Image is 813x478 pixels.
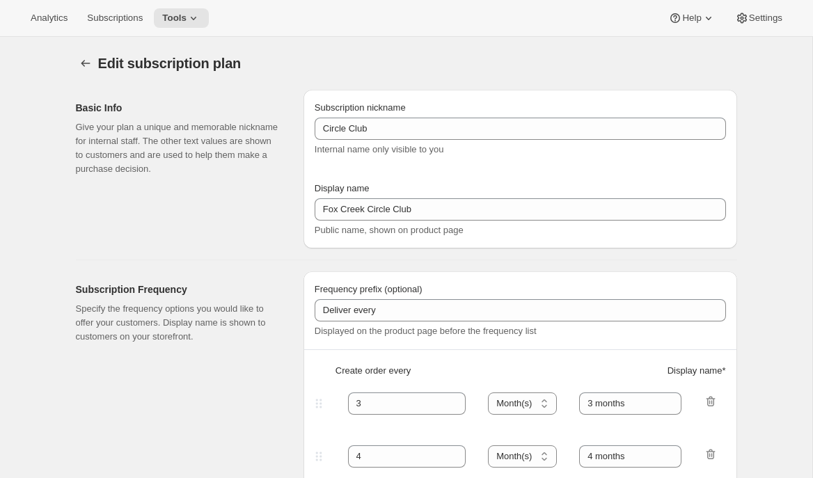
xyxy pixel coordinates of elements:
span: Create order every [336,364,411,378]
input: Subscribe & Save [315,118,726,140]
span: Tools [162,13,187,24]
input: Deliver every [315,299,726,321]
span: Settings [749,13,782,24]
span: Display name [315,183,370,193]
h2: Basic Info [76,101,281,115]
span: Edit subscription plan [98,56,242,71]
span: Displayed on the product page before the frequency list [315,326,537,336]
input: 1 month [579,445,681,468]
span: Analytics [31,13,68,24]
button: Tools [154,8,209,28]
h2: Subscription Frequency [76,282,281,296]
span: Public name, shown on product page [315,225,464,235]
span: Subscription nickname [315,102,406,113]
input: Subscribe & Save [315,198,726,221]
button: Settings [727,8,791,28]
button: Subscriptions [79,8,151,28]
input: 1 month [579,392,681,415]
span: Internal name only visible to you [315,144,444,154]
span: Subscriptions [87,13,143,24]
p: Give your plan a unique and memorable nickname for internal staff. The other text values are show... [76,120,281,176]
button: Analytics [22,8,76,28]
span: Frequency prefix (optional) [315,284,423,294]
span: Help [682,13,701,24]
button: Subscription plans [76,54,95,73]
button: Help [660,8,723,28]
span: Display name * [668,364,726,378]
p: Specify the frequency options you would like to offer your customers. Display name is shown to cu... [76,302,281,344]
